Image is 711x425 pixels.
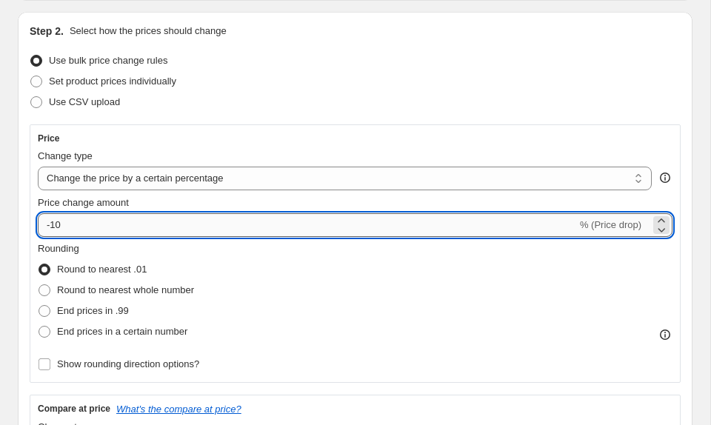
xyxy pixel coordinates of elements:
[57,284,194,295] span: Round to nearest whole number
[38,243,79,254] span: Rounding
[38,197,129,208] span: Price change amount
[580,219,641,230] span: % (Price drop)
[70,24,227,39] p: Select how the prices should change
[38,150,93,161] span: Change type
[116,404,241,415] button: What's the compare at price?
[49,96,120,107] span: Use CSV upload
[57,264,147,275] span: Round to nearest .01
[38,213,577,237] input: -15
[658,170,672,185] div: help
[38,403,110,415] h3: Compare at price
[57,305,129,316] span: End prices in .99
[57,326,187,337] span: End prices in a certain number
[38,133,59,144] h3: Price
[49,55,167,66] span: Use bulk price change rules
[57,358,199,369] span: Show rounding direction options?
[30,24,64,39] h2: Step 2.
[49,76,176,87] span: Set product prices individually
